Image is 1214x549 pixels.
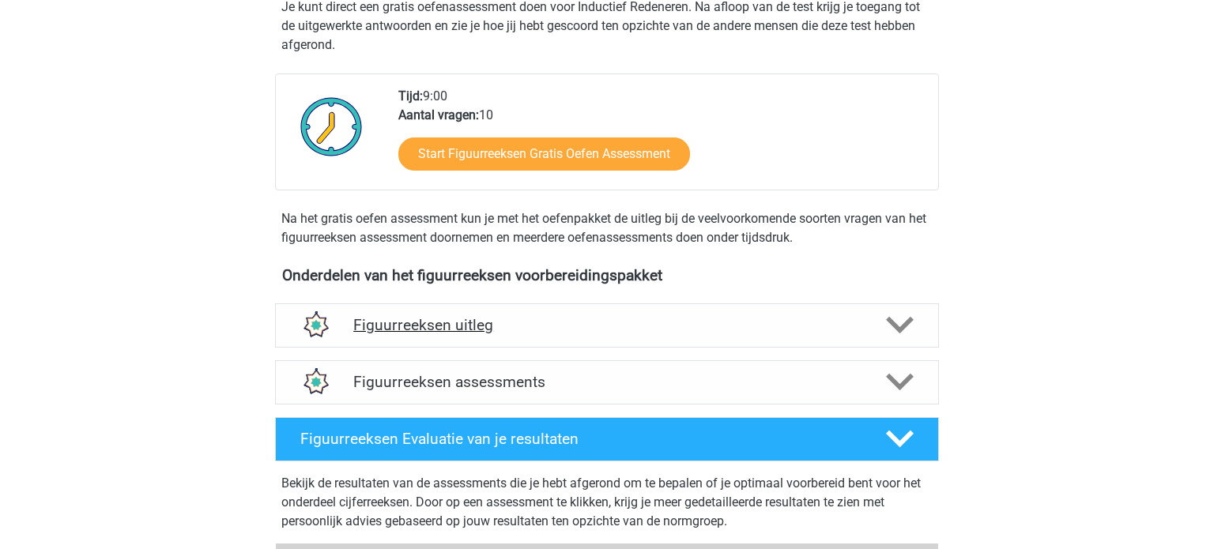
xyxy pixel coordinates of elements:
[269,303,945,348] a: uitleg Figuurreeksen uitleg
[269,360,945,404] a: assessments Figuurreeksen assessments
[292,87,371,166] img: Klok
[353,373,861,391] h4: Figuurreeksen assessments
[300,430,861,448] h4: Figuurreeksen Evaluatie van je resultaten
[398,88,423,103] b: Tijd:
[295,362,335,402] img: figuurreeksen assessments
[275,209,939,247] div: Na het gratis oefen assessment kun je met het oefenpakket de uitleg bij de veelvoorkomende soorte...
[386,87,937,190] div: 9:00 10
[353,316,861,334] h4: Figuurreeksen uitleg
[269,417,945,461] a: Figuurreeksen Evaluatie van je resultaten
[295,305,335,345] img: figuurreeksen uitleg
[398,107,479,122] b: Aantal vragen:
[282,266,932,284] h4: Onderdelen van het figuurreeksen voorbereidingspakket
[398,137,690,171] a: Start Figuurreeksen Gratis Oefen Assessment
[281,474,933,531] p: Bekijk de resultaten van de assessments die je hebt afgerond om te bepalen of je optimaal voorber...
